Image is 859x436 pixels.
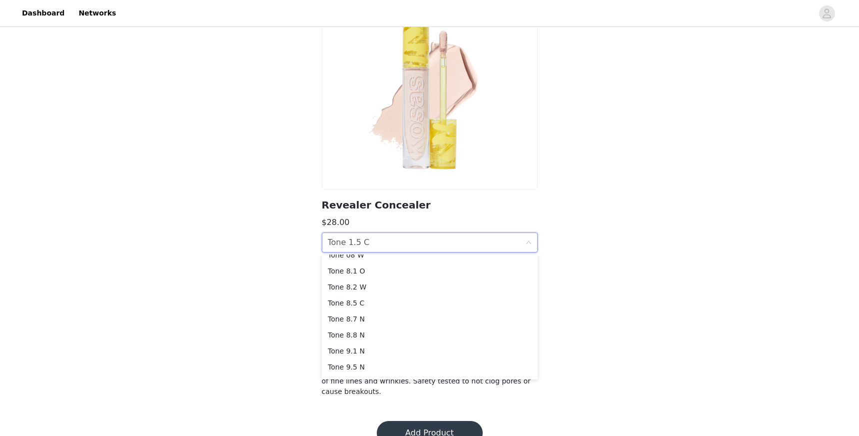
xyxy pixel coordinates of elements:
[72,2,122,24] a: Networks
[328,329,532,340] div: Tone 8.8 N
[328,249,532,260] div: Tone 08 W
[328,313,532,324] div: Tone 8.7 N
[322,216,538,228] h3: $28.00
[328,281,532,292] div: Tone 8.2 W
[328,361,532,372] div: Tone 9.5 N
[526,239,532,246] i: icon: down
[328,377,532,388] div: Tone 10 W
[16,2,70,24] a: Dashboard
[322,197,538,212] h2: Revealer Concealer
[328,265,532,276] div: Tone 8.1 O
[328,345,532,356] div: Tone 9.1 N
[328,297,532,308] div: Tone 8.5 C
[822,5,832,21] div: avatar
[328,233,370,252] div: Tone 1.5 C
